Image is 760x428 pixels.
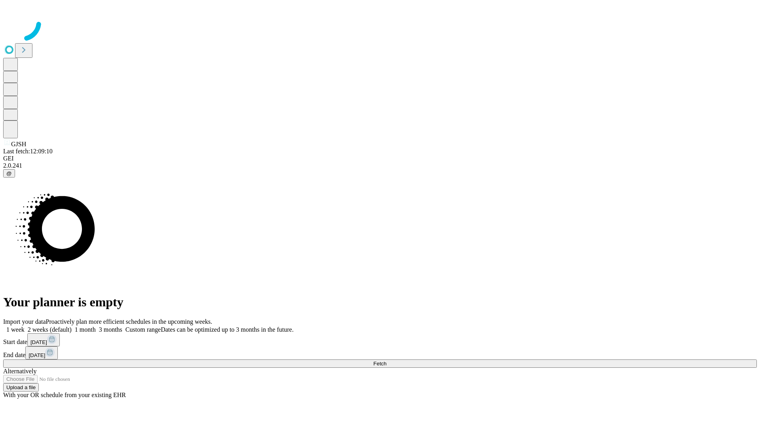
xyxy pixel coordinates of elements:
[6,326,25,333] span: 1 week
[11,141,26,147] span: GJSH
[3,368,36,374] span: Alternatively
[75,326,96,333] span: 1 month
[3,318,46,325] span: Import your data
[373,361,386,367] span: Fetch
[46,318,212,325] span: Proactively plan more efficient schedules in the upcoming weeks.
[3,346,757,359] div: End date
[3,333,757,346] div: Start date
[3,383,39,392] button: Upload a file
[3,359,757,368] button: Fetch
[3,295,757,310] h1: Your planner is empty
[161,326,293,333] span: Dates can be optimized up to 3 months in the future.
[125,326,161,333] span: Custom range
[3,392,126,398] span: With your OR schedule from your existing EHR
[3,148,53,155] span: Last fetch: 12:09:10
[30,339,47,345] span: [DATE]
[28,326,72,333] span: 2 weeks (default)
[3,169,15,178] button: @
[25,346,58,359] button: [DATE]
[6,170,12,176] span: @
[3,162,757,169] div: 2.0.241
[28,352,45,358] span: [DATE]
[99,326,122,333] span: 3 months
[3,155,757,162] div: GEI
[27,333,60,346] button: [DATE]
